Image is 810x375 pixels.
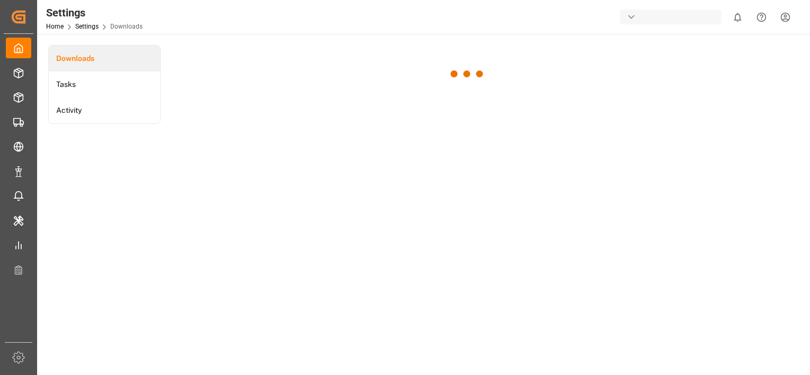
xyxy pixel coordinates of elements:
[49,72,160,97] a: Tasks
[49,97,160,123] a: Activity
[726,5,750,29] button: show 0 new notifications
[49,46,160,72] a: Downloads
[46,23,64,30] a: Home
[750,5,773,29] button: Help Center
[46,5,143,21] div: Settings
[75,23,99,30] a: Settings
